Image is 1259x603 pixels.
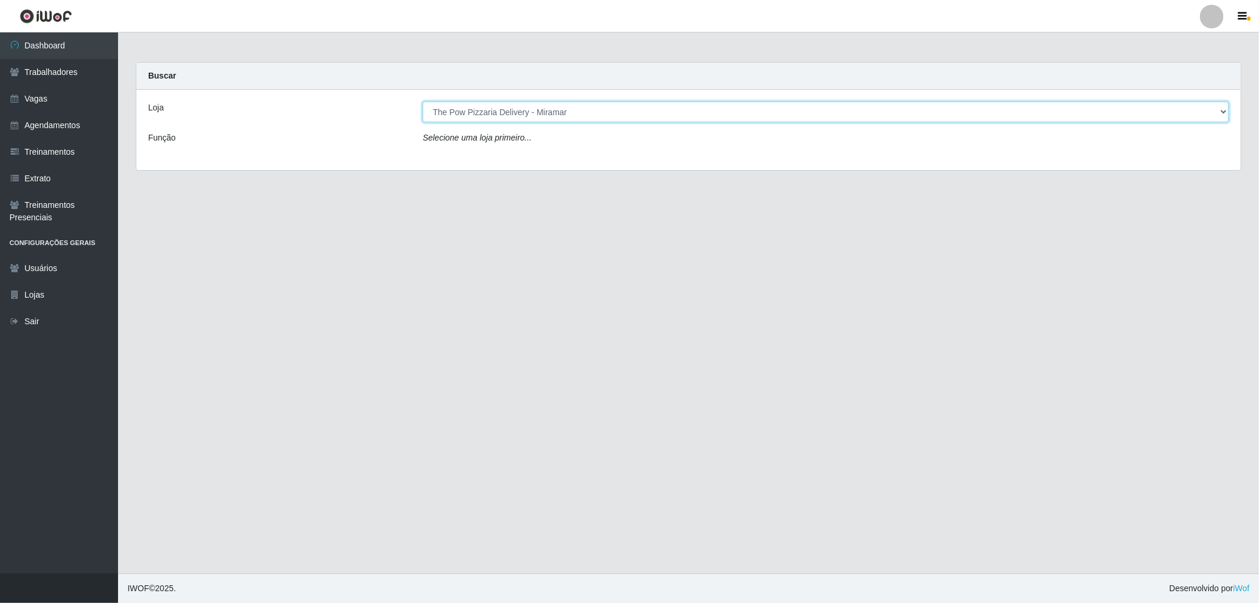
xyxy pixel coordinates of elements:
[148,71,176,80] strong: Buscar
[1169,582,1250,595] span: Desenvolvido por
[148,102,163,114] label: Loja
[423,133,531,142] i: Selecione uma loja primeiro...
[127,582,176,595] span: © 2025 .
[127,584,149,593] span: IWOF
[1233,584,1250,593] a: iWof
[148,132,176,144] label: Função
[19,9,72,24] img: CoreUI Logo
